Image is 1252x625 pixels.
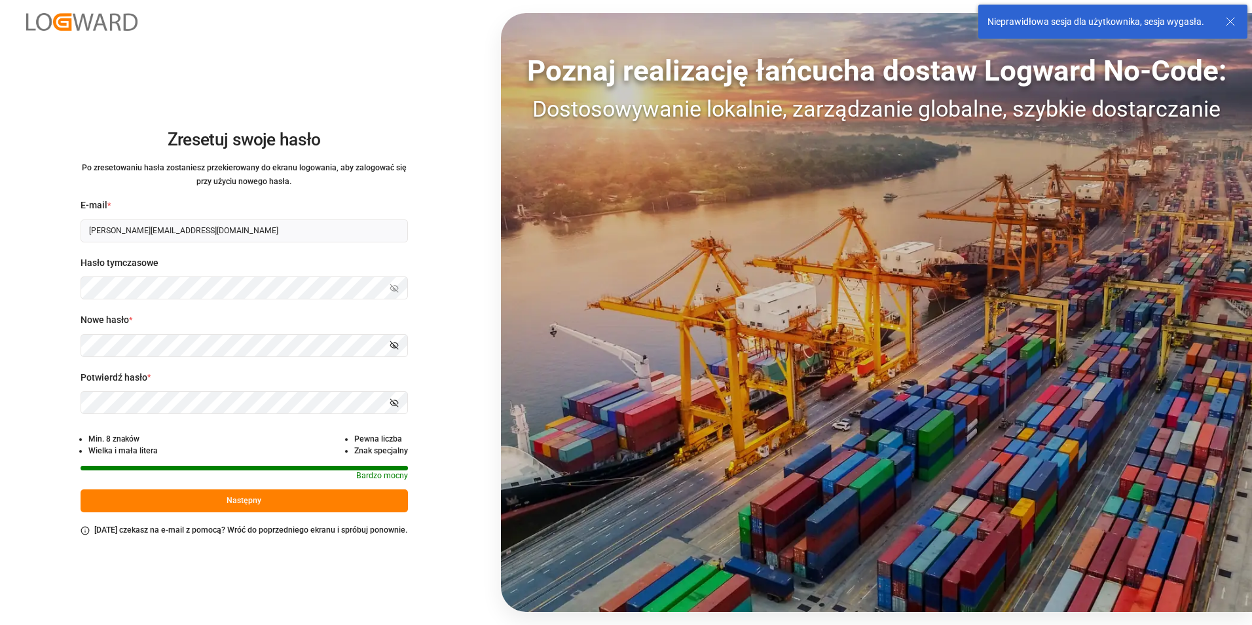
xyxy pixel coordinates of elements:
[987,15,1213,29] div: Nieprawidłowa sesja dla użytkownika, sesja wygasła.
[81,256,158,270] span: Hasło tymczasowe
[81,199,107,212] span: E-mail
[26,13,138,31] img: Logward_new_orange.png
[227,495,261,507] font: Następny
[81,313,129,327] span: Nowe hasło
[501,92,1252,126] div: Dostosowywanie lokalnie, zarządzanie globalne, szybkie dostarczanie
[82,163,407,186] small: Po zresetowaniu hasła zostaniesz przekierowany do ekranu logowania, aby zalogować się przy użyciu...
[81,371,147,385] span: Potwierdź hasło
[88,433,158,445] li: Min. 8 znaków
[356,470,408,484] p: Bardzo mocny
[94,525,407,535] small: [DATE] czekasz na e-mail z pomocą? Wróć do poprzedniego ekranu i spróbuj ponownie.
[81,489,408,512] button: Następny
[81,119,408,161] h2: Zresetuj swoje hasło
[88,446,158,455] small: Wielka i mała litera
[354,434,402,444] small: Pewna liczba
[501,49,1252,92] div: Poznaj realizację łańcucha dostaw Logward No-Code:
[81,219,408,242] input: Wpisz swój adres e-mail
[354,446,408,455] small: Znak specjalny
